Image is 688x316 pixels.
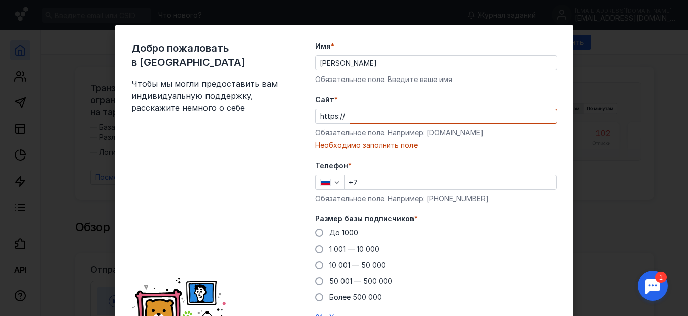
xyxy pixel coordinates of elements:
[315,214,414,224] span: Размер базы подписчиков
[23,6,34,17] div: 1
[315,41,331,51] span: Имя
[315,128,557,138] div: Обязательное поле. Например: [DOMAIN_NAME]
[131,41,283,69] span: Добро пожаловать в [GEOGRAPHIC_DATA]
[329,277,392,285] span: 50 001 — 500 000
[329,245,379,253] span: 1 001 — 10 000
[315,161,348,171] span: Телефон
[131,77,283,114] span: Чтобы мы могли предоставить вам индивидуальную поддержку, расскажите немного о себе
[315,140,557,150] div: Необходимо заполнить поле
[329,293,382,301] span: Более 500 000
[329,261,386,269] span: 10 001 — 50 000
[315,95,334,105] span: Cайт
[315,194,557,204] div: Обязательное поле. Например: [PHONE_NUMBER]
[315,74,557,85] div: Обязательное поле. Введите ваше имя
[329,228,358,237] span: До 1000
